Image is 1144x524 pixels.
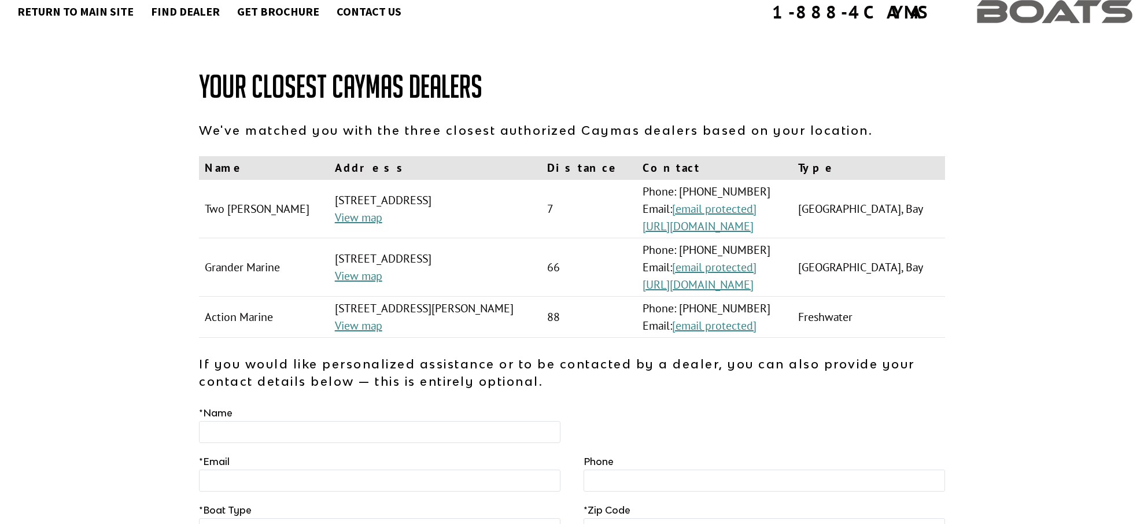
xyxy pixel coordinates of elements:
[12,4,139,19] a: Return to main site
[541,180,636,238] td: 7
[199,406,233,420] label: Name
[672,260,756,275] a: [email protected]
[584,455,614,468] label: Phone
[199,156,329,180] th: Name
[145,4,226,19] a: Find Dealer
[199,238,329,297] td: Grander Marine
[335,318,382,333] a: View map
[643,219,754,234] a: [URL][DOMAIN_NAME]
[335,210,382,225] a: View map
[637,180,792,238] td: Phone: [PHONE_NUMBER] Email:
[199,69,945,104] h1: Your Closest Caymas Dealers
[672,318,756,333] a: [email protected]
[335,268,382,283] a: View map
[541,156,636,180] th: Distance
[199,180,329,238] td: Two [PERSON_NAME]
[792,156,945,180] th: Type
[643,277,754,292] a: [URL][DOMAIN_NAME]
[541,297,636,338] td: 88
[584,503,630,517] label: Zip Code
[199,297,329,338] td: Action Marine
[792,180,945,238] td: [GEOGRAPHIC_DATA], Bay
[637,156,792,180] th: Contact
[541,238,636,297] td: 66
[329,238,542,297] td: [STREET_ADDRESS]
[329,156,542,180] th: Address
[329,297,542,338] td: [STREET_ADDRESS][PERSON_NAME]
[637,238,792,297] td: Phone: [PHONE_NUMBER] Email:
[637,297,792,338] td: Phone: [PHONE_NUMBER] Email:
[672,201,756,216] a: [email protected]
[199,121,945,139] p: We've matched you with the three closest authorized Caymas dealers based on your location.
[199,355,945,390] p: If you would like personalized assistance or to be contacted by a dealer, you can also provide yo...
[772,3,931,21] div: 1-888-4CAYMAS
[231,4,325,19] a: Get Brochure
[331,4,407,19] a: Contact Us
[199,455,230,468] label: Email
[199,503,252,517] label: Boat Type
[792,238,945,297] td: [GEOGRAPHIC_DATA], Bay
[792,297,945,338] td: Freshwater
[329,180,542,238] td: [STREET_ADDRESS]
